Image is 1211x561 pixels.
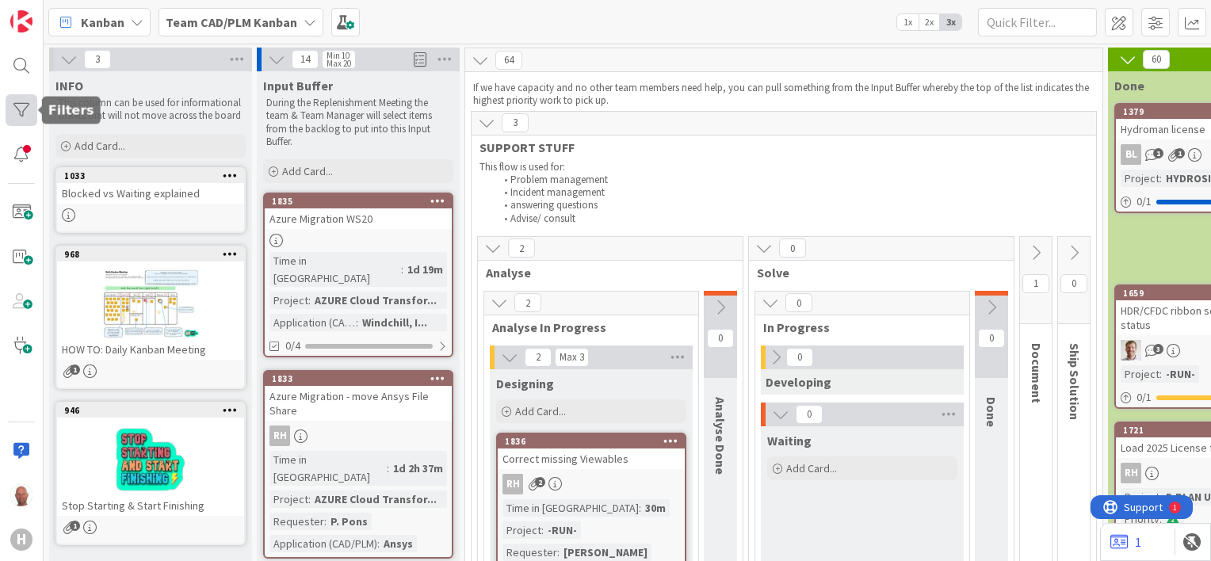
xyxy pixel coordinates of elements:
[486,265,723,280] span: Analyse
[10,484,32,506] img: RK
[64,249,244,260] div: 968
[10,529,32,551] div: H
[1110,532,1141,551] a: 1
[479,139,1076,155] span: SUPPORT STUFF
[919,14,940,30] span: 2x
[64,170,244,181] div: 1033
[1060,274,1087,293] span: 0
[796,405,823,424] span: 0
[403,261,447,278] div: 1d 19m
[1162,365,1199,383] div: -RUN-
[265,386,452,421] div: Azure Migration - move Ansys File Share
[712,397,728,475] span: Analyse Done
[266,97,450,148] p: During the Replenishment Meeting the team & Team Manager will select items from the backlog to pu...
[1029,343,1045,403] span: Document
[57,183,244,204] div: Blocked vs Waiting explained
[327,59,351,67] div: Max 20
[57,169,244,204] div: 1033Blocked vs Waiting explained
[265,208,452,229] div: Azure Migration WS20
[59,97,243,123] p: This column can be used for informational tickets that will not move across the board
[1114,78,1144,93] span: Done
[495,174,1089,186] li: Problem management
[265,194,452,229] div: 1835Azure Migration WS20
[269,535,377,552] div: Application (CAD/PLM)
[311,490,441,508] div: AZURE Cloud Transfor...
[387,460,389,477] span: :
[1121,488,1159,506] div: Project
[311,292,441,309] div: AZURE Cloud Transfor...
[473,82,1094,108] p: If we have capacity and no other team members need help, you can pull something from the Input Bu...
[897,14,919,30] span: 1x
[292,50,319,69] span: 14
[358,314,431,331] div: Windchill, I...
[10,10,32,32] img: Visit kanbanzone.com
[1159,488,1162,506] span: :
[57,169,244,183] div: 1033
[269,314,356,331] div: Application (CAD/PLM)
[525,348,552,367] span: 2
[495,51,522,70] span: 64
[763,319,949,335] span: In Progress
[70,521,80,531] span: 1
[1121,463,1141,483] div: RH
[33,2,72,21] span: Support
[984,397,999,427] span: Done
[1121,170,1159,187] div: Project
[166,14,297,30] b: Team CAD/PLM Kanban
[515,404,566,418] span: Add Card...
[263,78,333,93] span: Input Buffer
[560,353,584,361] div: Max 3
[495,212,1089,225] li: Advise/ consult
[380,535,417,552] div: Ansys
[498,448,685,469] div: Correct missing Viewables
[269,513,324,530] div: Requester
[282,164,333,178] span: Add Card...
[1121,510,1159,528] div: Priority
[269,490,308,508] div: Project
[498,434,685,469] div: 1836Correct missing Viewables
[505,436,685,447] div: 1836
[377,535,380,552] span: :
[265,426,452,446] div: RH
[272,373,452,384] div: 1833
[514,293,541,312] span: 2
[269,252,401,287] div: Time in [GEOGRAPHIC_DATA]
[1159,365,1162,383] span: :
[55,402,246,545] a: 946Stop Starting & Start Finishing
[55,246,246,389] a: 968HOW TO: Daily Kanban Meeting
[1159,510,1162,528] span: :
[495,199,1089,212] li: answering questions
[263,193,453,357] a: 1835Azure Migration WS20Time in [GEOGRAPHIC_DATA]:1d 19mProject:AZURE Cloud Transfor...Applicatio...
[498,474,685,494] div: RH
[285,338,300,354] span: 0/4
[557,544,560,561] span: :
[70,364,80,375] span: 1
[57,403,244,516] div: 946Stop Starting & Start Finishing
[639,499,641,517] span: :
[502,499,639,517] div: Time in [GEOGRAPHIC_DATA]
[560,544,651,561] div: [PERSON_NAME]
[272,196,452,207] div: 1835
[502,521,541,539] div: Project
[1153,344,1163,354] span: 3
[327,513,372,530] div: P. Pons
[1175,148,1185,158] span: 1
[263,370,453,559] a: 1833Azure Migration - move Ansys File ShareRHTime in [GEOGRAPHIC_DATA]:1d 2h 37mProject:AZURE Clo...
[48,103,94,118] h5: Filters
[492,319,678,335] span: Analyse In Progress
[57,247,244,360] div: 968HOW TO: Daily Kanban Meeting
[502,113,529,132] span: 3
[265,372,452,421] div: 1833Azure Migration - move Ansys File Share
[1067,343,1083,420] span: Ship Solution
[74,139,125,153] span: Add Card...
[57,339,244,360] div: HOW TO: Daily Kanban Meeting
[55,78,83,93] span: INFO
[57,247,244,261] div: 968
[269,426,290,446] div: RH
[265,194,452,208] div: 1835
[81,13,124,32] span: Kanban
[269,451,387,486] div: Time in [GEOGRAPHIC_DATA]
[508,239,535,258] span: 2
[82,6,86,19] div: 1
[1143,50,1170,69] span: 60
